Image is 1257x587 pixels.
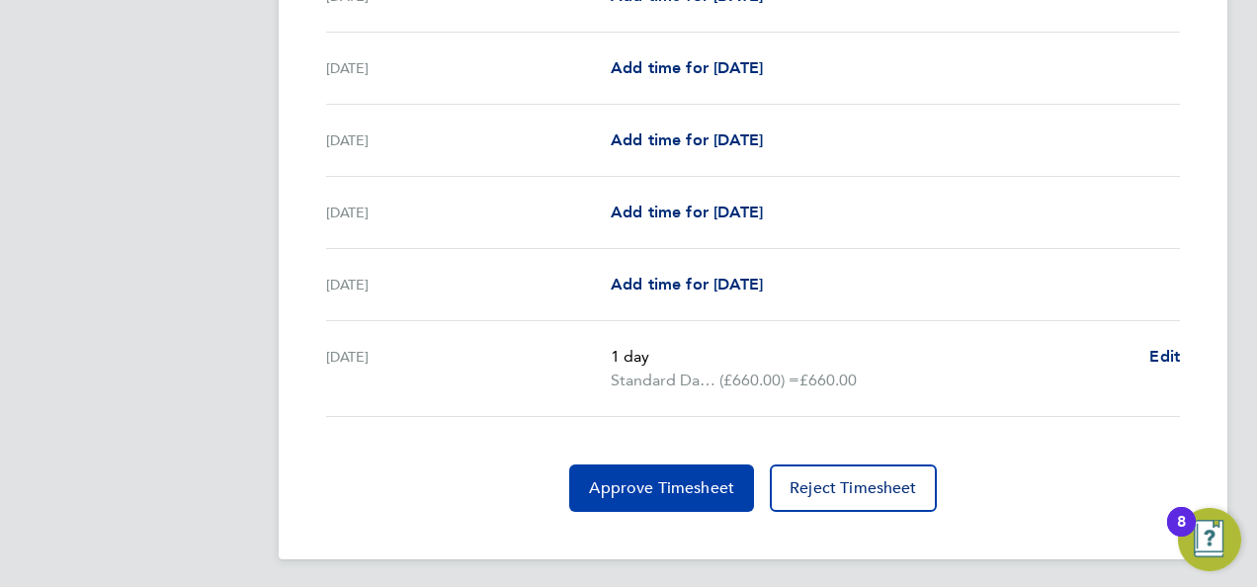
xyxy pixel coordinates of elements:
button: Open Resource Center, 8 new notifications [1178,508,1241,571]
span: £660.00 [799,371,857,389]
div: [DATE] [326,345,611,392]
div: [DATE] [326,273,611,296]
a: Add time for [DATE] [611,128,763,152]
div: 8 [1177,522,1186,547]
span: Add time for [DATE] [611,58,763,77]
span: Add time for [DATE] [611,130,763,149]
span: Reject Timesheet [790,478,917,498]
button: Reject Timesheet [770,464,937,512]
p: 1 day [611,345,1133,369]
span: Edit [1149,347,1180,366]
a: Add time for [DATE] [611,56,763,80]
a: Add time for [DATE] [611,273,763,296]
div: [DATE] [326,201,611,224]
span: Add time for [DATE] [611,203,763,221]
span: (£660.00) = [719,371,799,389]
a: Edit [1149,345,1180,369]
span: Approve Timesheet [589,478,734,498]
div: [DATE] [326,128,611,152]
span: Standard Day Rate [611,369,719,392]
div: [DATE] [326,56,611,80]
span: Add time for [DATE] [611,275,763,293]
a: Add time for [DATE] [611,201,763,224]
button: Approve Timesheet [569,464,754,512]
